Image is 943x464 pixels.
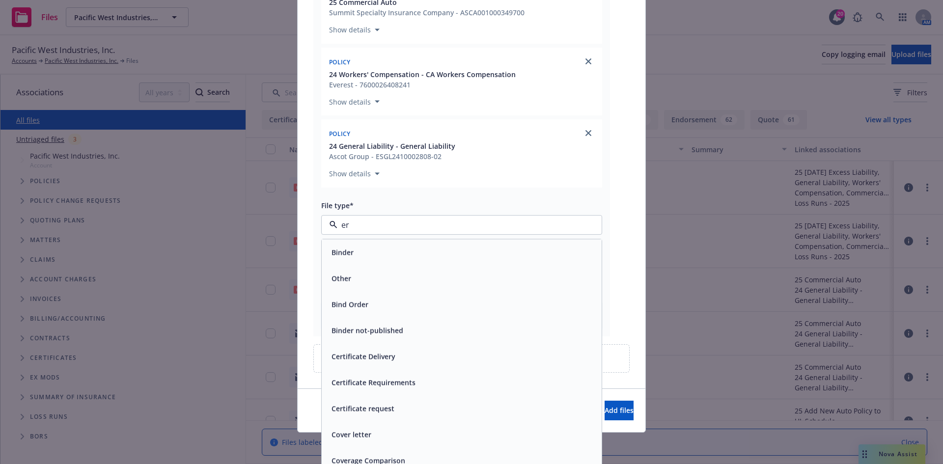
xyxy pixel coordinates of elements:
[605,406,634,415] span: Add files
[332,403,394,413] button: Certificate request
[605,401,634,420] button: Add files
[329,151,455,162] div: Ascot Group - ESGL2410002808-02
[332,377,416,387] button: Certificate Requirements
[332,247,354,257] button: Binder
[329,141,455,151] button: 24 General Liability - General Liability
[582,55,594,67] a: close
[325,168,384,180] button: Show details
[329,69,516,80] button: 24 Workers' Compensation - CA Workers Compensation
[337,219,582,231] input: Filter by keyword
[332,325,403,335] button: Binder not-published
[329,130,351,138] span: Policy
[332,299,368,309] button: Bind Order
[313,344,630,373] div: Upload new files
[329,58,351,66] span: Policy
[329,7,525,18] div: Summit Specialty Insurance Company - ASCA001000349700
[582,127,594,139] a: close
[329,80,516,90] div: Everest - 7600026408241
[332,429,371,439] button: Cover letter
[325,24,384,36] button: Show details
[325,96,384,108] button: Show details
[321,201,354,210] span: File type*
[332,273,351,283] button: Other
[332,351,395,361] button: Certificate Delivery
